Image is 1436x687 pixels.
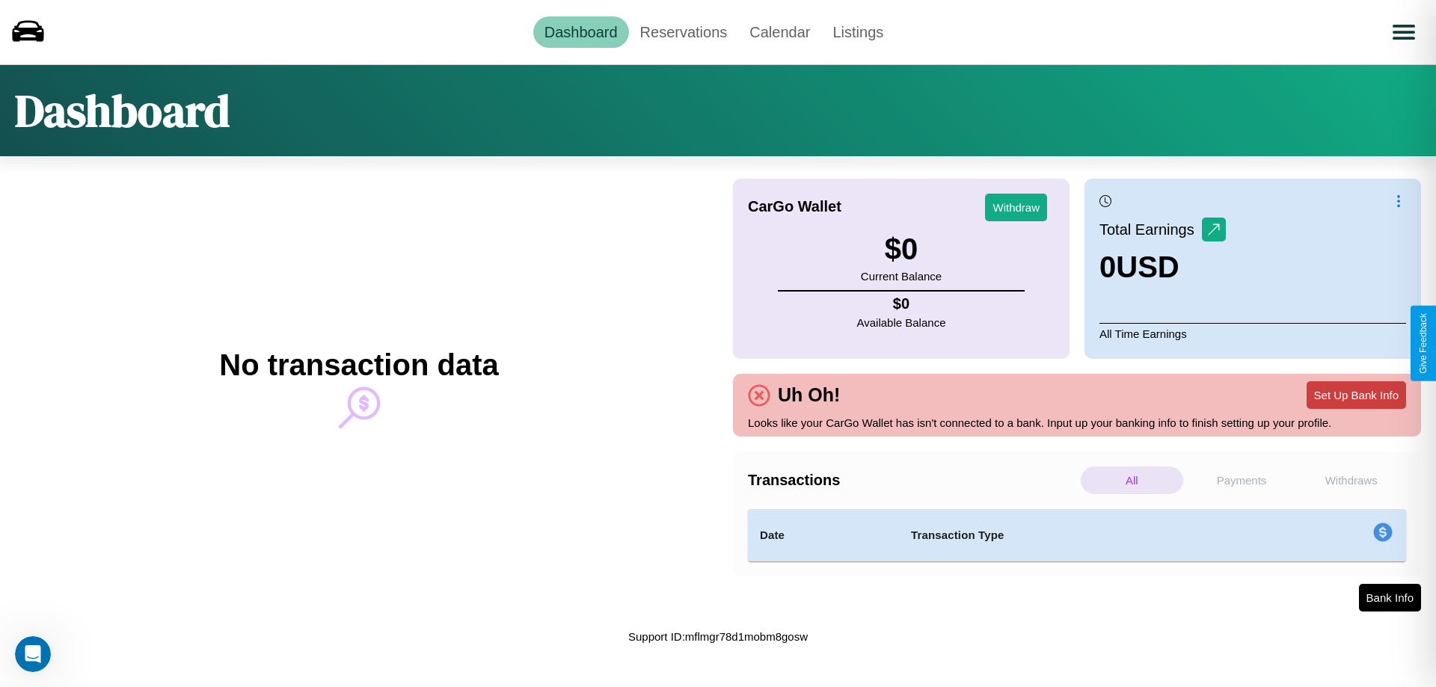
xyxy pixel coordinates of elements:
[629,16,739,48] a: Reservations
[1081,466,1183,494] p: All
[1099,323,1406,344] p: All Time Earnings
[533,16,629,48] a: Dashboard
[738,16,821,48] a: Calendar
[985,194,1047,221] button: Withdraw
[748,509,1406,561] table: simple table
[857,295,946,312] h4: $ 0
[1191,466,1293,494] p: Payments
[748,472,1077,489] h4: Transactions
[15,80,230,141] h1: Dashboard
[1383,11,1425,53] button: Open menu
[1359,584,1421,611] button: Bank Info
[821,16,895,48] a: Listings
[857,312,946,333] p: Available Balance
[748,198,841,215] h4: CarGo Wallet
[1307,381,1406,409] button: Set Up Bank Info
[770,384,847,406] h4: Uh Oh!
[1099,216,1202,243] p: Total Earnings
[911,526,1251,544] h4: Transaction Type
[1418,313,1429,374] div: Give Feedback
[628,626,808,647] p: Support ID: mflmgr78d1mobm8gosw
[15,636,51,672] iframe: Intercom live chat
[760,526,887,544] h4: Date
[1300,466,1402,494] p: Withdraws
[861,232,942,266] h3: $ 0
[1099,250,1226,284] h3: 0 USD
[861,266,942,286] p: Current Balance
[748,413,1406,433] p: Looks like your CarGo Wallet has isn't connected to a bank. Input up your banking info to finish ...
[219,348,498,382] h2: No transaction data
